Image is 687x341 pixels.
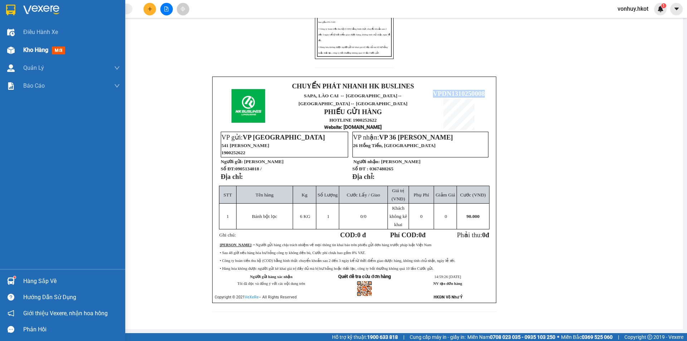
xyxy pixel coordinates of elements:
span: Kg [302,192,307,198]
span: Quản Lý [23,63,44,72]
span: question-circle [8,294,14,301]
strong: NV tạo đơn hàng [433,282,462,286]
strong: PHIẾU GỬI HÀNG [324,108,382,116]
span: 6 KG [300,214,310,219]
strong: HOTLINE 1900252622 [329,117,376,123]
span: ⚪️ [557,336,559,338]
span: | [403,333,404,341]
span: 0 [445,214,447,219]
button: aim [177,3,189,15]
span: Báo cáo [23,81,45,90]
strong: 0708 023 035 - 0935 103 250 [490,334,555,340]
span: 1 [662,3,665,8]
span: 0 [360,214,363,219]
strong: 0369 525 060 [582,334,613,340]
div: Hướng dẫn sử dụng [23,292,120,303]
span: down [114,83,120,89]
span: 1900252622 [221,150,245,155]
span: Điều hành xe [23,28,58,36]
span: Phải thu: [457,231,489,239]
span: file-add [164,6,169,11]
span: 0 đ [357,231,366,239]
span: Khách không kê khai [389,205,407,227]
span: [PERSON_NAME] [381,159,420,164]
strong: Người nhận: [354,159,380,164]
button: plus [143,3,156,15]
span: Giới thiệu Vexere, nhận hoa hồng [23,309,108,318]
img: solution-icon [7,82,15,90]
sup: 1 [14,276,16,278]
span: • Hàng hóa không được người gửi kê khai giá trị đầy đủ mà bị hư hỏng hoặc thất lạc, công ty bồi t... [318,46,388,54]
strong: [PERSON_NAME] [220,243,251,247]
span: 1 [327,214,330,219]
sup: 1 [661,3,666,8]
span: Tôi đã đọc và đồng ý với các nội dung trên [237,282,305,286]
span: Bánh bột lọc [252,214,277,219]
strong: Địa chỉ: [221,173,243,180]
span: • Công ty hoàn tiền thu hộ (COD) bằng hình thức chuyển khoản sau 2 đến 3 ngày kể từ thời điểm gia... [318,28,390,42]
span: Copyright © 2021 – All Rights Reserved [215,295,297,299]
span: 26 Hồng Tiến, [GEOGRAPHIC_DATA] [353,143,436,148]
span: 14:59:26 [DATE] [434,275,461,279]
span: VP gửi: [221,133,325,141]
span: Giá trị (VNĐ) [391,188,405,201]
span: 0367480265 [370,166,394,171]
span: 0 [419,231,422,239]
span: • Sau 48 giờ nếu hàng hóa hư hỏng công ty không đền bù, Cước phí chưa bao gồm 8% VAT. [318,15,390,23]
strong: CHUYỂN PHÁT NHANH HK BUSLINES [292,82,414,90]
span: Giảm Giá [435,192,455,198]
strong: 1900 633 818 [367,334,398,340]
span: • Hàng hóa không được người gửi kê khai giá trị đầy đủ mà bị hư hỏng hoặc thất lạc, công ty bồi t... [220,267,434,271]
span: STT [224,192,232,198]
span: Cước (VNĐ) [460,192,486,198]
strong: : [DOMAIN_NAME] [324,124,382,130]
span: | [618,333,619,341]
img: warehouse-icon [7,64,15,72]
img: logo [232,89,265,123]
span: Tên hàng [255,192,273,198]
span: vonhuy.hkot [612,4,654,13]
strong: Người gửi hàng xác nhận [250,275,293,279]
span: 1 [226,214,229,219]
span: plus [147,6,152,11]
span: /0 [360,214,366,219]
a: VeXeRe [245,295,259,299]
span: SAPA, LÀO CAI ↔ [GEOGRAPHIC_DATA] [298,93,407,106]
span: Miền Nam [467,333,555,341]
strong: Địa chỉ: [352,173,375,180]
img: warehouse-icon [7,29,15,36]
span: 90.000 [467,214,480,219]
span: VP [GEOGRAPHIC_DATA] [243,133,325,141]
button: caret-down [670,3,683,15]
span: message [8,326,14,333]
span: VP 36 [PERSON_NAME] [379,133,453,141]
span: mới [52,47,65,54]
strong: Số ĐT: [221,166,262,171]
span: Hỗ trợ kỹ thuật: [332,333,398,341]
span: Phụ Phí [414,192,429,198]
span: aim [180,6,185,11]
span: VP nhận: [353,133,453,141]
span: đ [486,231,489,239]
strong: COD: [340,231,366,239]
span: 541 [PERSON_NAME] [221,143,269,148]
span: copyright [647,335,652,340]
strong: Người gửi: [221,159,243,164]
span: • Công ty hoàn tiền thu hộ (COD) bằng hình thức chuyển khoản sau 2 đến 3 ngày kể từ thời điểm gia... [220,259,455,263]
div: Hàng sắp về [23,276,120,287]
span: Số Lượng [318,192,338,198]
span: • Sau 48 giờ nếu hàng hóa hư hỏng công ty không đền bù, Cước phí chưa bao gồm 8% VAT. [220,251,365,255]
span: 0 [420,214,423,219]
button: file-add [160,3,173,15]
span: Cung cấp máy in - giấy in: [410,333,466,341]
span: Miền Bắc [561,333,613,341]
span: [PERSON_NAME] [244,159,283,164]
span: caret-down [673,6,680,12]
span: notification [8,310,14,317]
span: Cước Lấy / Giao [347,192,380,198]
span: ↔ [GEOGRAPHIC_DATA] [298,93,407,106]
strong: Số ĐT : [352,166,369,171]
strong: Phí COD: đ [390,231,425,239]
img: icon-new-feature [657,6,664,12]
span: VPDN1310250008 [433,90,485,97]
